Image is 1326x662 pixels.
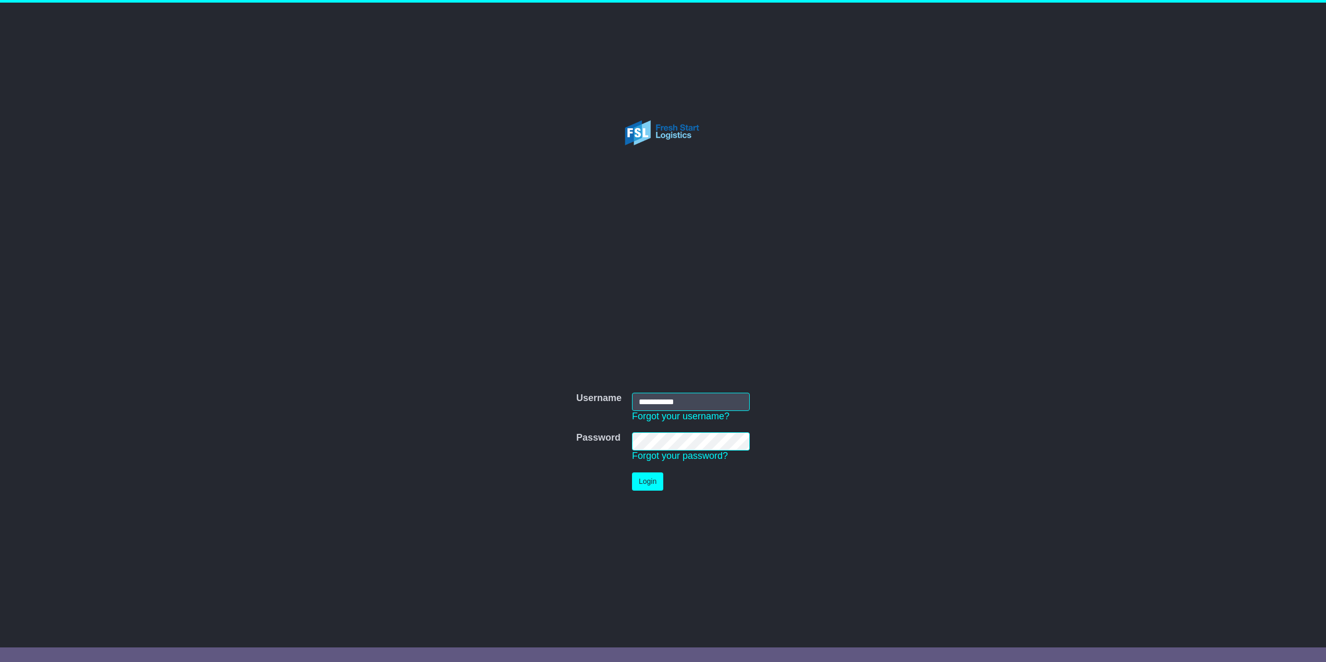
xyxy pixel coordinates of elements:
[632,451,728,461] a: Forgot your password?
[632,411,729,421] a: Forgot your username?
[632,472,663,491] button: Login
[608,89,718,177] img: Fresh Start Logistics Pty Ltd
[576,432,621,444] label: Password
[576,393,622,404] label: Username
